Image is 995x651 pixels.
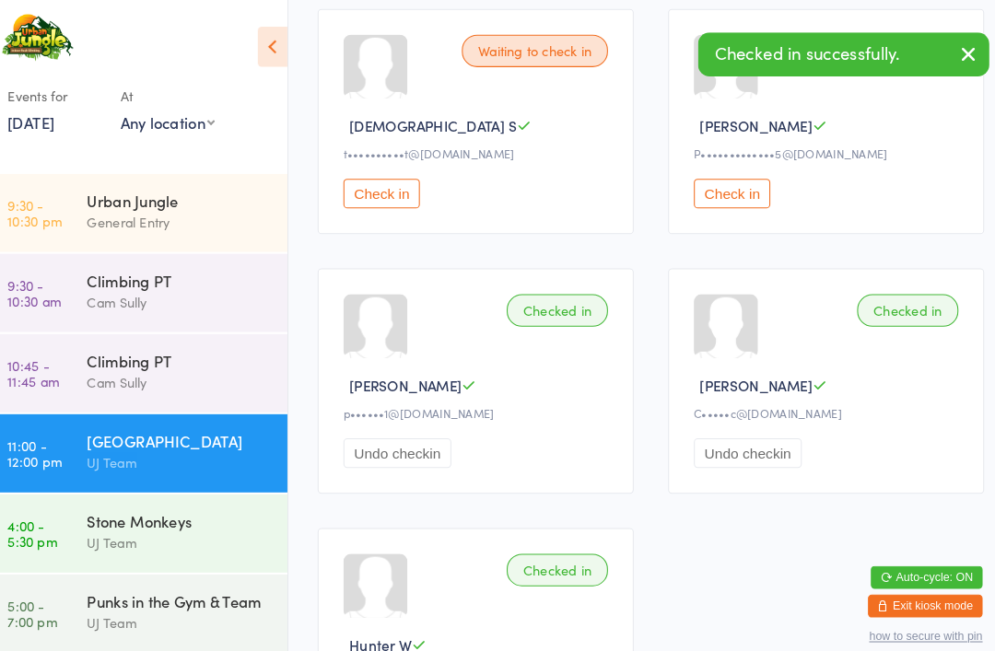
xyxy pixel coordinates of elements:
[6,168,294,243] a: 9:30 -10:30 pmUrban JungleGeneral Entry
[506,534,603,565] div: Checked in
[24,108,69,128] a: [DATE]
[844,284,942,315] div: Checked in
[24,77,114,108] div: Events for
[100,281,278,302] div: Cam Sully
[100,590,278,611] div: UJ Team
[692,362,801,381] span: [PERSON_NAME]
[354,111,516,131] span: [DEMOGRAPHIC_DATA] S
[100,570,278,590] div: Punks in the Gym & Team
[100,261,278,281] div: Climbing PT
[6,477,294,552] a: 4:00 -5:30 pmStone MonkeysUJ Team
[348,140,609,156] div: t••••••••••t@[DOMAIN_NAME]
[100,436,278,457] div: UJ Team
[24,268,76,297] time: 9:30 - 10:30 am
[686,390,947,406] div: C•••••c@[DOMAIN_NAME]
[6,554,294,630] a: 5:00 -7:00 pmPunks in the Gym & TeamUJ Team
[506,284,603,315] div: Checked in
[686,140,947,156] div: P•••••••••••••5@[DOMAIN_NAME]
[686,423,790,451] button: Undo checkin
[24,345,74,375] time: 10:45 - 11:45 am
[692,111,801,131] span: [PERSON_NAME]
[354,612,415,632] span: Hunter W
[100,513,278,534] div: UJ Team
[24,500,72,529] time: 4:00 - 5:30 pm
[348,172,422,201] button: Check in
[854,574,965,596] button: Exit kiosk mode
[100,493,278,513] div: Stone Monkeys
[18,14,88,59] img: Urban Jungle Indoor Rock Climbing
[24,423,76,452] time: 11:00 - 12:00 pm
[857,546,965,568] button: Auto-cycle: ON
[690,31,971,74] div: Checked in successfully.
[348,390,609,406] div: p••••••1@[DOMAIN_NAME]
[354,362,462,381] span: [PERSON_NAME]
[6,245,294,320] a: 9:30 -10:30 amClimbing PTCam Sully
[855,608,965,621] button: how to secure with pin
[24,191,76,220] time: 9:30 - 10:30 pm
[100,338,278,358] div: Climbing PT
[100,183,278,203] div: Urban Jungle
[462,33,603,64] div: Waiting to check in
[133,77,224,108] div: At
[6,400,294,475] a: 11:00 -12:00 pm[GEOGRAPHIC_DATA]UJ Team
[100,203,278,225] div: General Entry
[100,415,278,436] div: [GEOGRAPHIC_DATA]
[100,358,278,379] div: Cam Sully
[24,577,72,607] time: 5:00 - 7:00 pm
[686,172,760,201] button: Check in
[133,108,224,128] div: Any location
[348,423,452,451] button: Undo checkin
[6,322,294,398] a: 10:45 -11:45 amClimbing PTCam Sully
